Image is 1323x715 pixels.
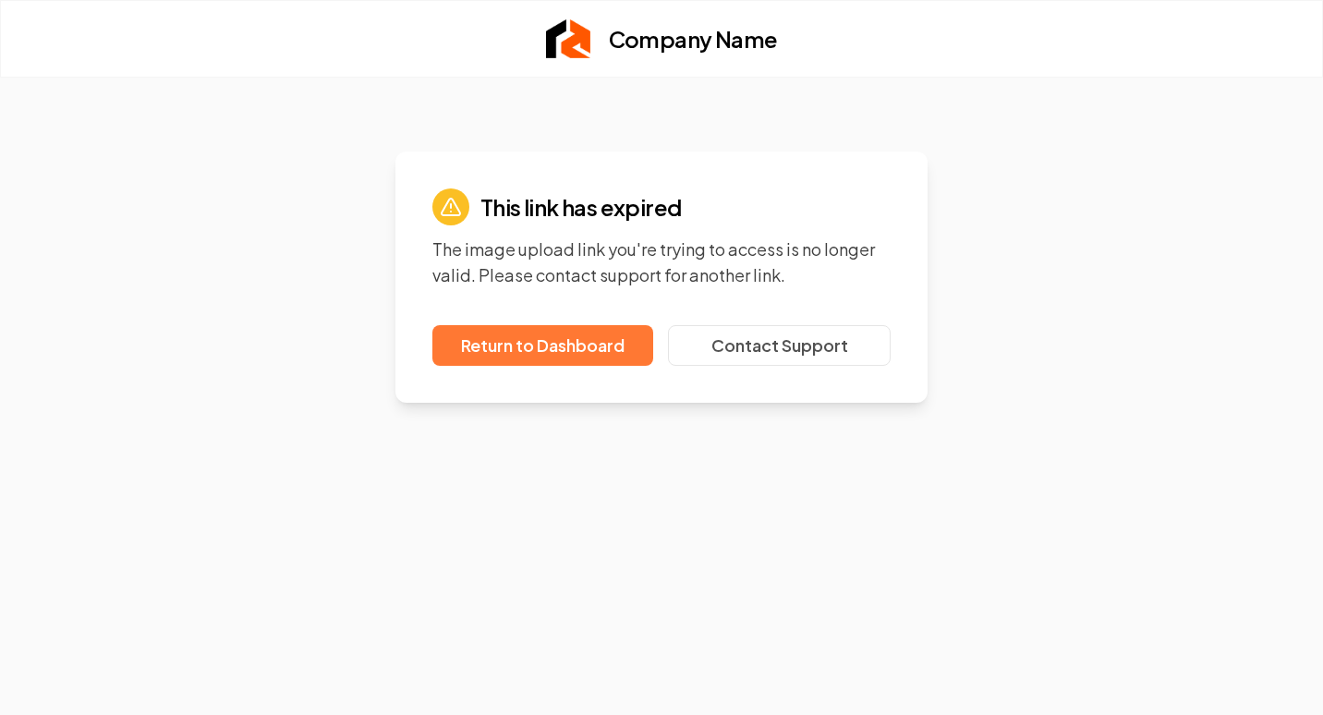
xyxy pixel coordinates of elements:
[432,325,653,366] a: Return to Dashboard
[609,24,778,54] h2: Company Name
[432,236,891,288] p: The image upload link you're trying to access is no longer valid. Please contact support for anot...
[480,192,681,222] h1: This link has expired
[668,325,891,366] a: Contact Support
[546,19,590,58] img: Rebolt Logo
